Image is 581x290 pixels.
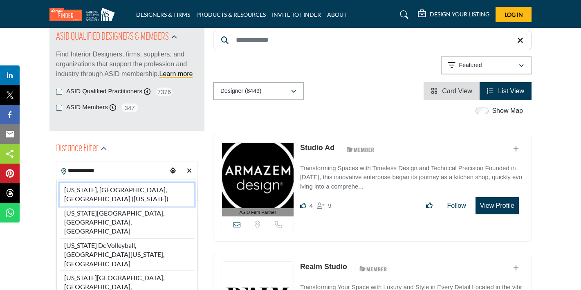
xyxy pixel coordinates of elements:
[60,183,194,206] li: [US_STATE], [GEOGRAPHIC_DATA], [GEOGRAPHIC_DATA] ([US_STATE])
[136,11,190,18] a: DESIGNERS & FIRMS
[300,144,334,152] a: Studio Ad
[49,8,119,21] img: Site Logo
[355,263,392,274] img: ASID Members Badge Icon
[66,87,142,96] label: ASID Qualified Practitioners
[513,146,519,153] a: Add To List
[487,88,524,94] a: View List
[431,88,472,94] a: View Card
[513,265,519,272] a: Add To List
[56,105,62,111] input: ASID Members checkbox
[300,164,523,191] p: Transforming Spaces with Timeless Design and Technical Precision Founded in [DATE], this innovati...
[222,143,294,208] img: Studio Ad
[424,82,480,100] li: Card View
[222,143,294,217] a: ASID Firm Partner
[492,106,523,116] label: Show Map
[220,87,261,95] p: Designer (8449)
[56,279,198,287] div: Search within:
[240,209,276,216] span: ASID Firm Partner
[505,11,523,18] span: Log In
[56,30,169,45] h2: ASID QUALIFIED DESIGNERS & MEMBERS
[196,11,266,18] a: PRODUCTS & RESOURCES
[300,261,347,272] p: Realm Studio
[60,206,194,238] li: [US_STATE][GEOGRAPHIC_DATA], [GEOGRAPHIC_DATA], [GEOGRAPHIC_DATA]
[60,238,194,271] li: [US_STATE] Dc Volleyball, [GEOGRAPHIC_DATA][US_STATE], [GEOGRAPHIC_DATA]
[442,198,471,214] button: Follow
[476,197,519,214] button: View Profile
[300,159,523,191] a: Transforming Spaces with Timeless Design and Technical Precision Founded in [DATE], this innovati...
[498,88,524,94] span: List View
[56,49,198,79] p: Find Interior Designers, firms, suppliers, and organizations that support the profession and indu...
[317,201,331,211] div: Followers
[441,56,532,74] button: Featured
[272,11,321,18] a: INVITE TO FINDER
[418,10,489,20] div: DESIGN YOUR LISTING
[392,8,414,21] a: Search
[496,7,532,22] button: Log In
[310,202,313,209] span: 4
[480,82,532,100] li: List View
[213,30,532,50] input: Search Keyword
[300,263,347,271] a: Realm Studio
[66,103,108,112] label: ASID Members
[56,142,99,156] h2: Distance Filter
[155,87,173,97] span: 7376
[121,103,139,113] span: 347
[342,144,379,155] img: ASID Members Badge Icon
[56,89,62,95] input: ASID Qualified Practitioners checkbox
[159,70,193,77] a: Learn more
[183,162,195,180] div: Clear search location
[442,88,472,94] span: Card View
[167,162,179,180] div: Choose your current location
[430,11,489,18] h5: DESIGN YOUR LISTING
[459,61,482,70] p: Featured
[56,163,167,179] input: Search Location
[421,198,438,214] button: Like listing
[327,11,347,18] a: ABOUT
[300,142,334,153] p: Studio Ad
[328,202,331,209] span: 9
[300,202,306,209] i: Likes
[213,82,304,100] button: Designer (8449)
